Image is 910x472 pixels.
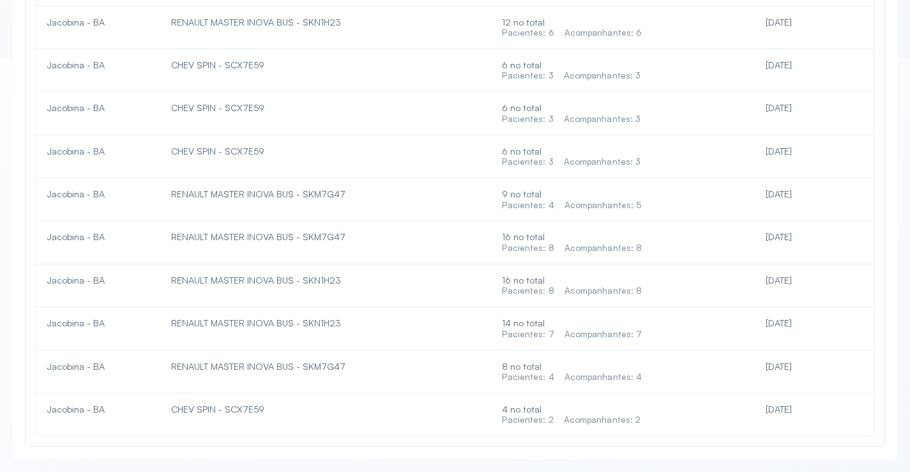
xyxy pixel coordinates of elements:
[502,415,553,425] div: Pacientes: 2
[565,372,642,383] div: Acompanhantes: 4
[564,70,641,81] div: Acompanhantes: 3
[47,188,151,200] div: Jacobina - BA
[171,275,482,286] div: RENAULT MASTER INOVA BUS - SKN1H23
[47,361,151,372] div: Jacobina - BA
[766,231,864,243] div: [DATE]
[766,188,864,200] div: [DATE]
[171,317,482,329] div: RENAULT MASTER INOVA BUS - SKN1H23
[502,243,554,254] div: Pacientes: 8
[502,27,554,38] div: Pacientes: 6
[502,285,554,296] div: Pacientes: 8
[766,275,864,286] div: [DATE]
[47,102,151,114] div: Jacobina - BA
[171,146,482,157] div: CHEV SPIN - SCX7E59
[766,102,864,114] div: [DATE]
[502,102,745,124] div: 6 no total
[47,59,151,71] div: Jacobina - BA
[171,59,482,71] div: CHEV SPIN - SCX7E59
[47,404,151,415] div: Jacobina - BA
[766,317,864,329] div: [DATE]
[47,275,151,286] div: Jacobina - BA
[502,329,554,340] div: Pacientes: 7
[502,59,745,81] div: 6 no total
[502,114,553,125] div: Pacientes: 3
[502,372,554,383] div: Pacientes: 4
[564,415,641,425] div: Acompanhantes: 2
[171,102,482,114] div: CHEV SPIN - SCX7E59
[766,17,864,28] div: [DATE]
[766,146,864,157] div: [DATE]
[47,231,151,243] div: Jacobina - BA
[564,114,641,125] div: Acompanhantes: 3
[564,156,641,167] div: Acompanhantes: 3
[502,146,745,167] div: 6 no total
[171,361,482,372] div: RENAULT MASTER INOVA BUS - SKM7G47
[565,329,642,340] div: Acompanhantes: 7
[171,231,482,243] div: RENAULT MASTER INOVA BUS - SKM7G47
[565,27,642,38] div: Acompanhantes: 6
[502,156,553,167] div: Pacientes: 3
[502,404,745,425] div: 4 no total
[766,361,864,372] div: [DATE]
[171,404,482,415] div: CHEV SPIN - SCX7E59
[565,200,642,211] div: Acompanhantes: 5
[502,70,553,81] div: Pacientes: 3
[502,188,745,210] div: 9 no total
[766,404,864,415] div: [DATE]
[766,59,864,71] div: [DATE]
[47,146,151,157] div: Jacobina - BA
[502,231,745,253] div: 16 no total
[171,17,482,28] div: RENAULT MASTER INOVA BUS - SKN1H23
[502,275,745,296] div: 16 no total
[565,285,642,296] div: Acompanhantes: 8
[47,17,151,28] div: Jacobina - BA
[565,243,642,254] div: Acompanhantes: 8
[502,361,745,383] div: 8 no total
[502,17,745,38] div: 12 no total
[502,200,554,211] div: Pacientes: 4
[502,317,745,339] div: 14 no total
[47,317,151,329] div: Jacobina - BA
[171,188,482,200] div: RENAULT MASTER INOVA BUS - SKM7G47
